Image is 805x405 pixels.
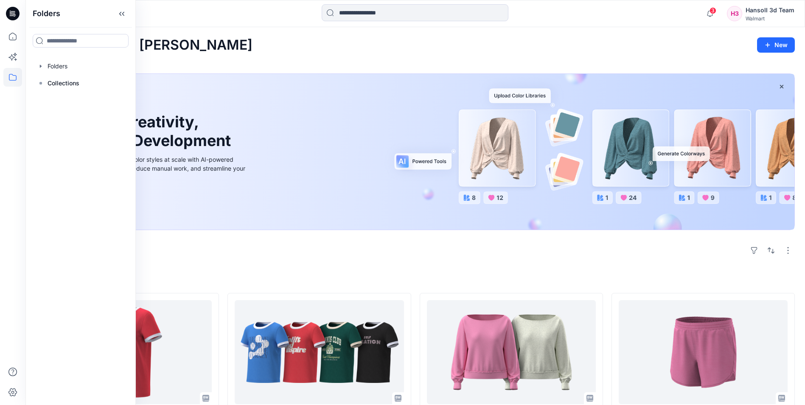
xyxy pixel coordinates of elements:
[746,5,794,15] div: Hansoll 3d Team
[36,274,795,284] h4: Styles
[710,7,716,14] span: 3
[619,300,788,404] a: HQ022219_AW CORE SHORT_PLUS
[727,6,742,21] div: H3
[757,37,795,53] button: New
[746,15,794,22] div: Walmart
[56,113,235,149] h1: Unleash Creativity, Speed Up Development
[48,78,79,88] p: Collections
[427,300,596,404] a: JDK005_OFF SHOULDER SWEATSHIRTS
[56,155,247,182] div: Explore ideas faster and recolor styles at scale with AI-powered tools that boost creativity, red...
[235,300,404,404] a: HQ021663_AW GRAPHIC SS TEE
[56,192,247,209] a: Discover more
[36,37,252,53] h2: Welcome back, [PERSON_NAME]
